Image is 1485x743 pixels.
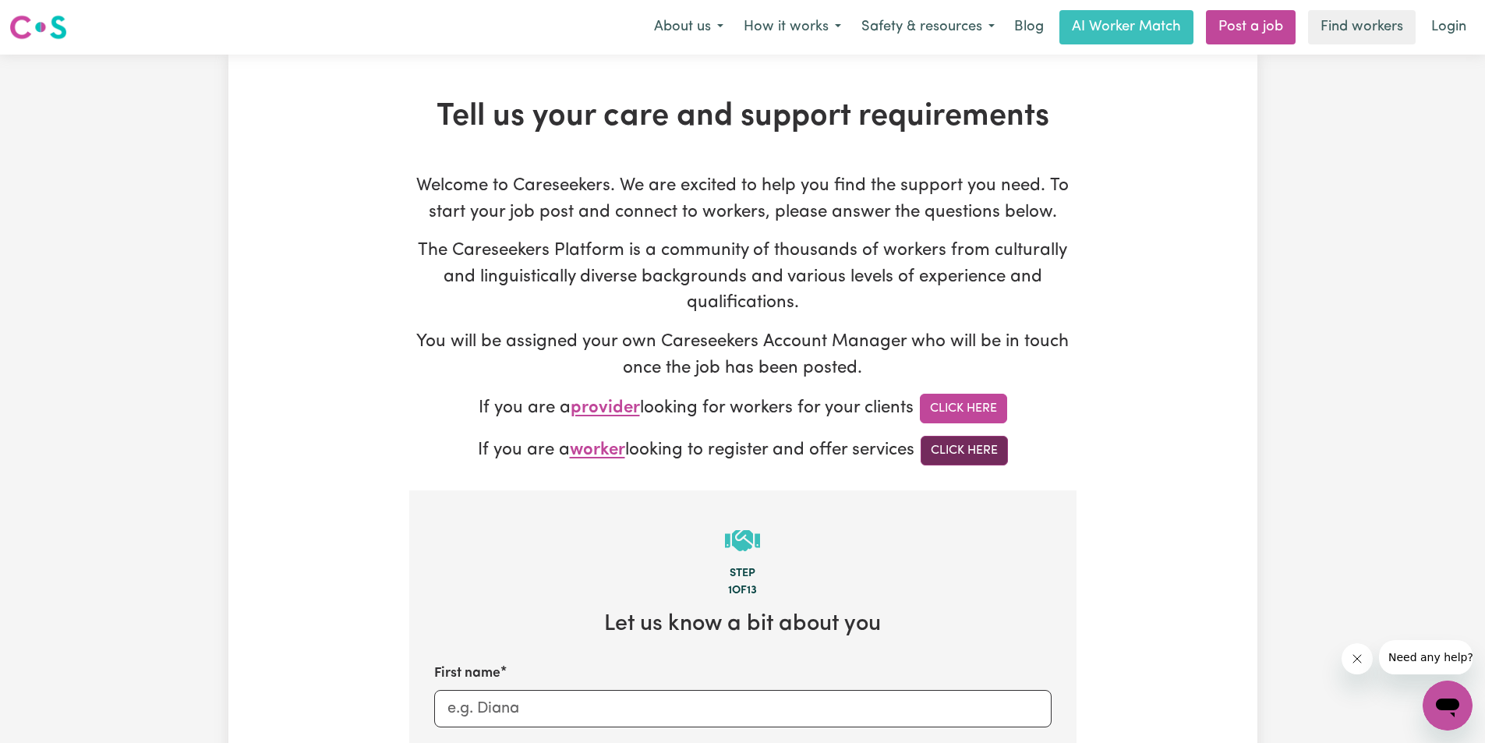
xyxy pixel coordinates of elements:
iframe: Message from company [1379,640,1473,674]
p: You will be assigned your own Careseekers Account Manager who will be in touch once the job has b... [409,329,1077,381]
span: worker [570,442,625,460]
a: AI Worker Match [1059,10,1193,44]
input: e.g. Diana [434,690,1052,727]
a: Click Here [920,394,1007,423]
a: Find workers [1308,10,1416,44]
p: If you are a looking for workers for your clients [409,394,1077,423]
a: Post a job [1206,10,1296,44]
h2: Let us know a bit about you [434,611,1052,639]
img: Careseekers logo [9,13,67,41]
iframe: Button to launch messaging window [1423,681,1473,731]
div: Step [434,565,1052,582]
a: Click Here [921,436,1008,465]
p: Welcome to Careseekers. We are excited to help you find the support you need. To start your job p... [409,173,1077,225]
a: Careseekers logo [9,9,67,45]
a: Login [1422,10,1476,44]
h1: Tell us your care and support requirements [409,98,1077,136]
button: About us [644,11,734,44]
iframe: Close message [1342,643,1373,674]
div: 1 of 13 [434,582,1052,600]
span: provider [571,400,640,418]
a: Blog [1005,10,1053,44]
label: First name [434,663,500,684]
button: Safety & resources [851,11,1005,44]
span: Need any help? [9,11,94,23]
button: How it works [734,11,851,44]
p: If you are a looking to register and offer services [409,436,1077,465]
p: The Careseekers Platform is a community of thousands of workers from culturally and linguisticall... [409,238,1077,317]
